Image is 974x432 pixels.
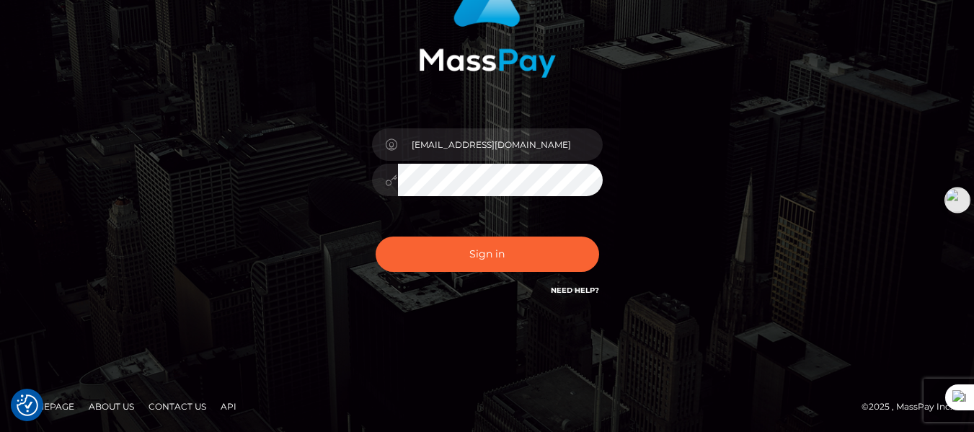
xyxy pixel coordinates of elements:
a: About Us [83,395,140,418]
button: Sign in [376,237,599,272]
a: Contact Us [143,395,212,418]
a: Homepage [16,395,80,418]
img: Revisit consent button [17,394,38,416]
input: Username... [398,128,603,161]
a: API [215,395,242,418]
a: Need Help? [551,286,599,295]
button: Consent Preferences [17,394,38,416]
div: © 2025 , MassPay Inc. [862,399,963,415]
